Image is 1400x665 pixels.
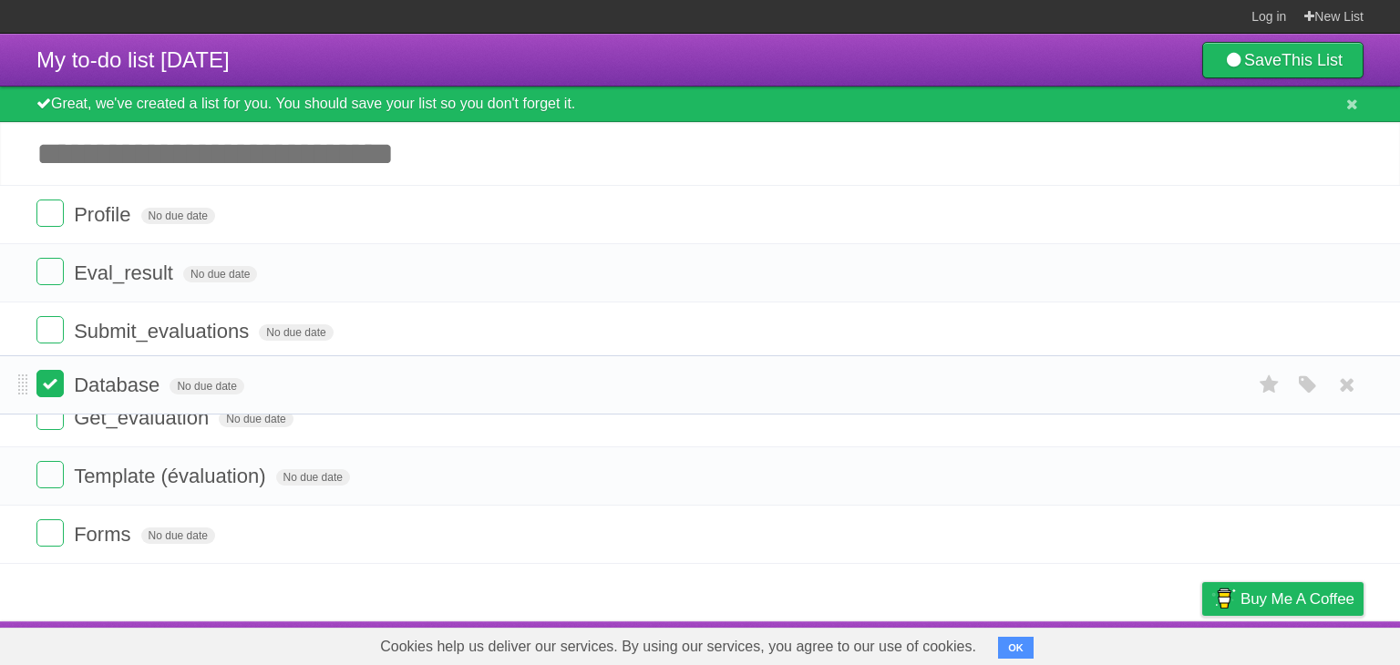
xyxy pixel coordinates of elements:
span: Submit_evaluations [74,320,253,343]
span: Cookies help us deliver our services. By using our services, you agree to our use of cookies. [362,629,994,665]
a: Suggest a feature [1249,626,1364,660]
label: Done [36,461,64,488]
label: Done [36,258,64,285]
a: Terms [1117,626,1157,660]
span: Buy me a coffee [1240,583,1354,615]
span: No due date [141,527,215,544]
label: Star task [1252,370,1287,400]
label: Done [36,199,64,227]
span: Template (évaluation) [74,465,270,487]
label: Done [36,370,64,397]
a: SaveThis List [1202,42,1364,78]
a: Buy me a coffee [1202,582,1364,616]
span: No due date [141,208,215,224]
a: Privacy [1179,626,1226,660]
label: Done [36,316,64,343]
span: No due date [219,411,293,427]
a: About [960,626,998,660]
span: Database [74,373,164,396]
img: Buy me a coffee [1211,583,1236,614]
span: Eval_result [74,261,178,284]
b: This List [1282,51,1343,69]
span: No due date [183,266,257,282]
label: Done [36,519,64,547]
span: Forms [74,523,135,546]
label: Done [36,403,64,430]
button: OK [998,637,1034,659]
span: My to-do list [DATE] [36,47,230,72]
span: No due date [276,469,350,486]
span: No due date [259,324,333,341]
a: Developers [1020,626,1094,660]
span: Get_evaluation [74,406,213,429]
span: No due date [170,378,243,394]
span: Profile [74,203,135,226]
